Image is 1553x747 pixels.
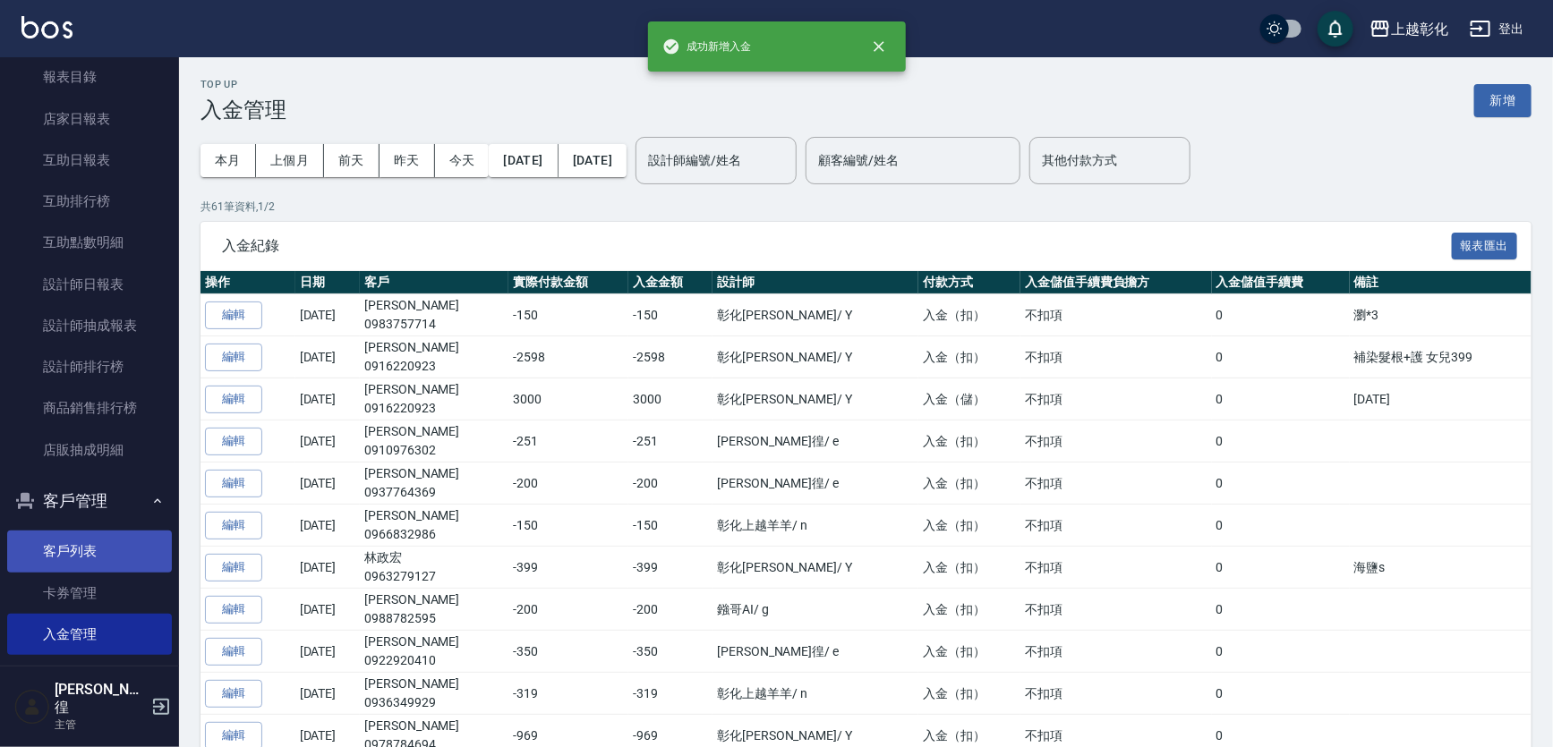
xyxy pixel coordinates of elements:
td: 補染髮根+護 女兒399 [1350,336,1532,378]
a: 客戶列表 [7,531,172,572]
td: [DATE] [295,463,360,505]
td: 3000 [628,378,713,420]
td: 不扣項 [1020,294,1212,336]
td: 入金（扣） [918,505,1020,547]
button: 編輯 [205,428,262,455]
td: [DATE] [295,547,360,589]
td: [PERSON_NAME]徨 / e [713,463,918,505]
td: 不扣項 [1020,420,1212,463]
td: 0 [1212,463,1350,505]
th: 設計師 [713,271,918,294]
td: [PERSON_NAME] [360,378,508,420]
p: 0966832986 [364,525,504,544]
p: 0937764369 [364,483,504,502]
td: 0 [1212,547,1350,589]
a: 互助點數明細 [7,222,172,263]
a: 設計師日報表 [7,264,172,305]
a: 設計師抽成報表 [7,305,172,346]
td: -200 [628,463,713,505]
p: 0916220923 [364,357,504,376]
p: 0988782595 [364,609,504,628]
span: 成功新增入金 [662,38,752,55]
td: 入金（扣） [918,589,1020,631]
a: 店販抽成明細 [7,429,172,471]
a: 商品銷售排行榜 [7,387,172,429]
p: 0916220923 [364,399,504,418]
p: 0922920410 [364,651,504,670]
td: -319 [628,673,713,715]
td: -150 [508,294,628,336]
td: -350 [628,631,713,673]
td: [PERSON_NAME] [360,463,508,505]
td: -2598 [628,336,713,378]
td: 0 [1212,420,1350,463]
td: 入金（扣） [918,463,1020,505]
td: [DATE] [295,589,360,631]
p: 0963279127 [364,567,504,586]
td: 入金（扣） [918,673,1020,715]
td: [PERSON_NAME] [360,420,508,463]
td: 0 [1212,589,1350,631]
td: 彰化[PERSON_NAME] / Y [713,378,918,420]
td: 不扣項 [1020,505,1212,547]
button: 編輯 [205,470,262,497]
button: 編輯 [205,512,262,539]
button: save [1318,11,1353,47]
td: -319 [508,673,628,715]
td: -200 [628,589,713,631]
th: 入金儲值手續費負擔方 [1020,271,1212,294]
th: 入金儲值手續費 [1212,271,1350,294]
p: 0983757714 [364,315,504,334]
td: 0 [1212,378,1350,420]
p: 0910976302 [364,441,504,460]
td: -150 [628,294,713,336]
th: 付款方式 [918,271,1020,294]
td: [PERSON_NAME] [360,673,508,715]
td: -200 [508,463,628,505]
td: -2598 [508,336,628,378]
th: 日期 [295,271,360,294]
td: 0 [1212,505,1350,547]
td: 海鹽s [1350,547,1532,589]
button: 客戶管理 [7,478,172,524]
td: -150 [628,505,713,547]
td: -200 [508,589,628,631]
td: [DATE] [1350,378,1532,420]
button: 報表匯出 [1452,233,1518,260]
td: 0 [1212,673,1350,715]
td: 不扣項 [1020,589,1212,631]
td: 彰化上越羊羊 / n [713,673,918,715]
td: 入金（儲） [918,378,1020,420]
button: 編輯 [205,680,262,708]
td: [PERSON_NAME] [360,336,508,378]
td: -350 [508,631,628,673]
h5: [PERSON_NAME]徨 [55,681,146,717]
button: 前天 [324,144,380,177]
td: 入金（扣） [918,631,1020,673]
td: [PERSON_NAME] [360,294,508,336]
th: 實際付款金額 [508,271,628,294]
button: close [859,27,899,66]
td: -251 [628,420,713,463]
td: [DATE] [295,505,360,547]
td: 0 [1212,294,1350,336]
a: 互助排行榜 [7,181,172,222]
td: 不扣項 [1020,378,1212,420]
td: 入金（扣） [918,547,1020,589]
td: -150 [508,505,628,547]
td: 彰化[PERSON_NAME] / Y [713,547,918,589]
h2: Top Up [201,79,286,90]
button: 上越彰化 [1362,11,1455,47]
button: 員工及薪資 [7,662,172,709]
td: [DATE] [295,378,360,420]
td: [DATE] [295,294,360,336]
td: [PERSON_NAME] [360,589,508,631]
td: 0 [1212,631,1350,673]
th: 入金金額 [628,271,713,294]
a: 店家日報表 [7,98,172,140]
p: 0936349929 [364,693,504,712]
a: 設計師排行榜 [7,346,172,387]
button: 編輯 [205,344,262,371]
td: 入金（扣） [918,420,1020,463]
button: 編輯 [205,596,262,624]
